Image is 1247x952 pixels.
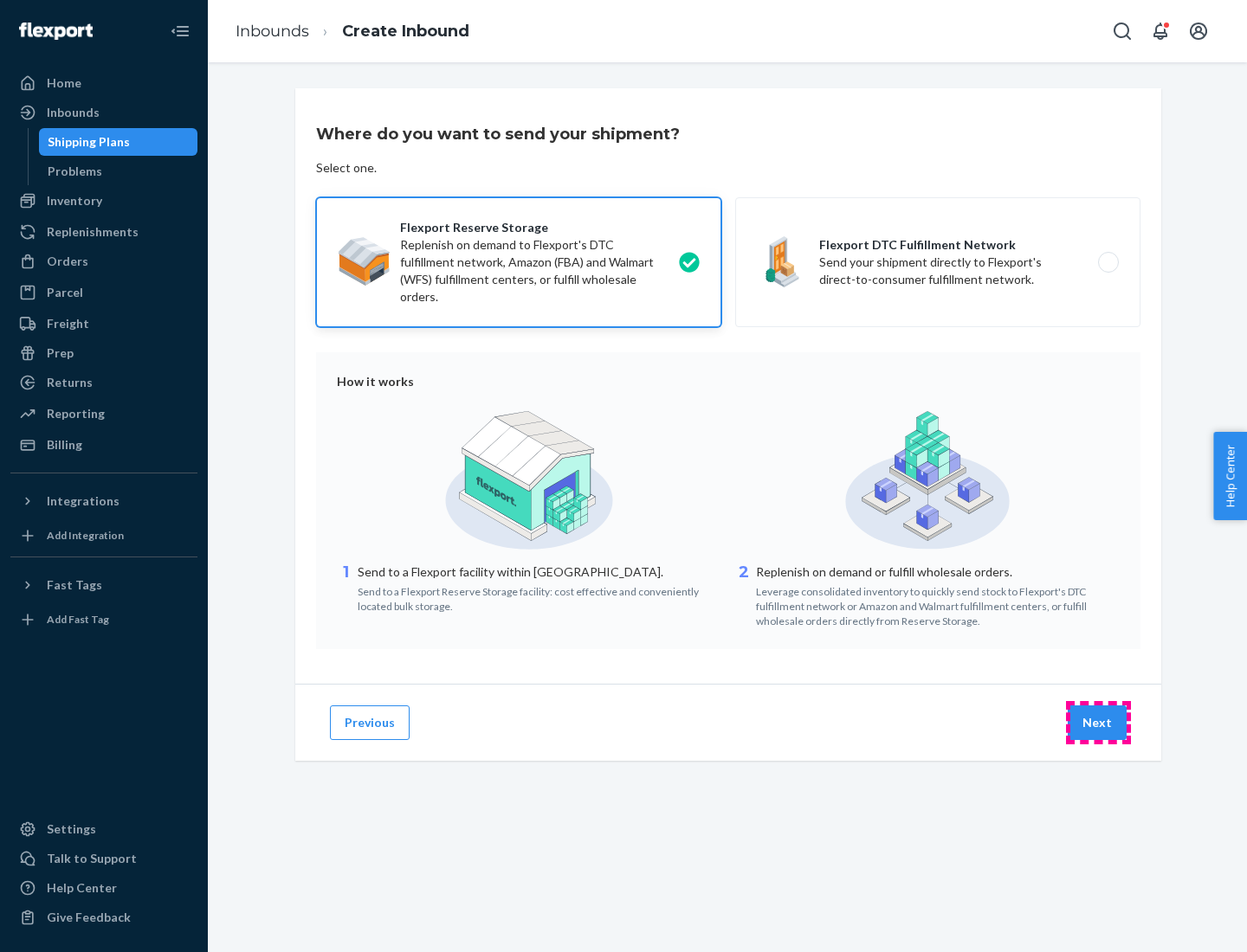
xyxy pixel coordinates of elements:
div: Settings [47,820,96,838]
div: Orders [47,253,88,270]
a: Talk to Support [10,845,197,872]
div: Problems [48,163,102,180]
h3: Where do you want to send your shipment? [316,123,680,145]
a: Prep [10,339,197,367]
button: Open Search Box [1105,14,1140,48]
div: Billing [47,436,82,453]
div: Integrations [47,492,120,510]
button: Give Feedback [10,904,197,931]
div: 1 [337,562,354,614]
a: Replenishments [10,218,197,246]
div: Inventory [47,192,102,209]
button: Close Navigation [163,14,197,48]
a: Returns [10,369,197,396]
div: Fast Tags [47,576,102,594]
div: Replenishments [47,223,139,241]
button: Next [1068,705,1127,740]
button: Integrations [10,487,197,515]
a: Settings [10,815,197,843]
div: Reporting [47,405,105,422]
a: Home [10,69,197,97]
a: Inbounds [236,22,309,41]
a: Shipping Plans [39,128,198,156]
a: Inbounds [10,99,197,126]
img: Flexport logo [19,23,93,40]
div: Shipping Plans [48,133,130,151]
div: 2 [735,562,753,628]
div: Add Integration [47,528,124,543]
a: Help Center [10,874,197,902]
div: Select one. [316,159,377,177]
a: Add Fast Tag [10,606,197,634]
a: Freight [10,310,197,338]
div: Prep [47,344,74,362]
div: Returns [47,374,93,391]
a: Billing [10,431,197,459]
div: Home [47,74,81,92]
button: Open account menu [1181,14,1216,48]
button: Help Center [1213,432,1247,520]
p: Replenish on demand or fulfill wholesale orders. [756,563,1120,581]
a: Problems [39,158,198,185]
p: Send to a Flexport facility within [GEOGRAPHIC_DATA]. [358,563,721,581]
a: Inventory [10,187,197,215]
button: Previous [330,705,410,740]
div: Give Feedback [47,909,131,926]
ol: breadcrumbs [222,6,483,57]
div: Freight [47,315,89,332]
div: Send to a Flexport Reserve Storage facility: cost effective and conveniently located bulk storage. [358,581,721,614]
div: Talk to Support [47,850,137,867]
div: Parcel [47,284,83,301]
div: Inbounds [47,104,100,121]
a: Add Integration [10,522,197,550]
button: Fast Tags [10,571,197,599]
div: Add Fast Tag [47,612,109,627]
button: Open notifications [1143,14,1178,48]
div: Help Center [47,879,117,897]
a: Create Inbound [342,22,469,41]
div: How it works [337,373,1120,390]
a: Orders [10,248,197,275]
div: Leverage consolidated inventory to quickly send stock to Flexport's DTC fulfillment network or Am... [756,581,1120,628]
a: Reporting [10,400,197,428]
a: Parcel [10,279,197,306]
